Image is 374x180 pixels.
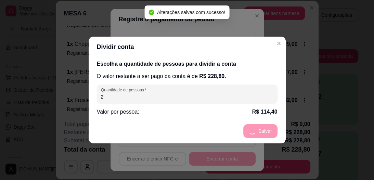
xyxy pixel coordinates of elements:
span: Alterações salvas com sucesso! [157,10,225,15]
span: R$ 228,80 . [199,73,226,79]
h2: Escolha a quantidade de pessoas para dividir a conta [97,60,278,68]
p: O valor restante a ser pago da conta é de [97,72,278,80]
span: check-circle [149,10,154,15]
label: Quantidade de pessoas [101,87,149,93]
p: Valor por pessoa: [97,108,139,116]
button: Close [273,38,284,49]
p: R$ 114,40 [252,108,278,116]
input: Quantidade de pessoas [101,93,273,100]
header: Dividir conta [89,37,286,57]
